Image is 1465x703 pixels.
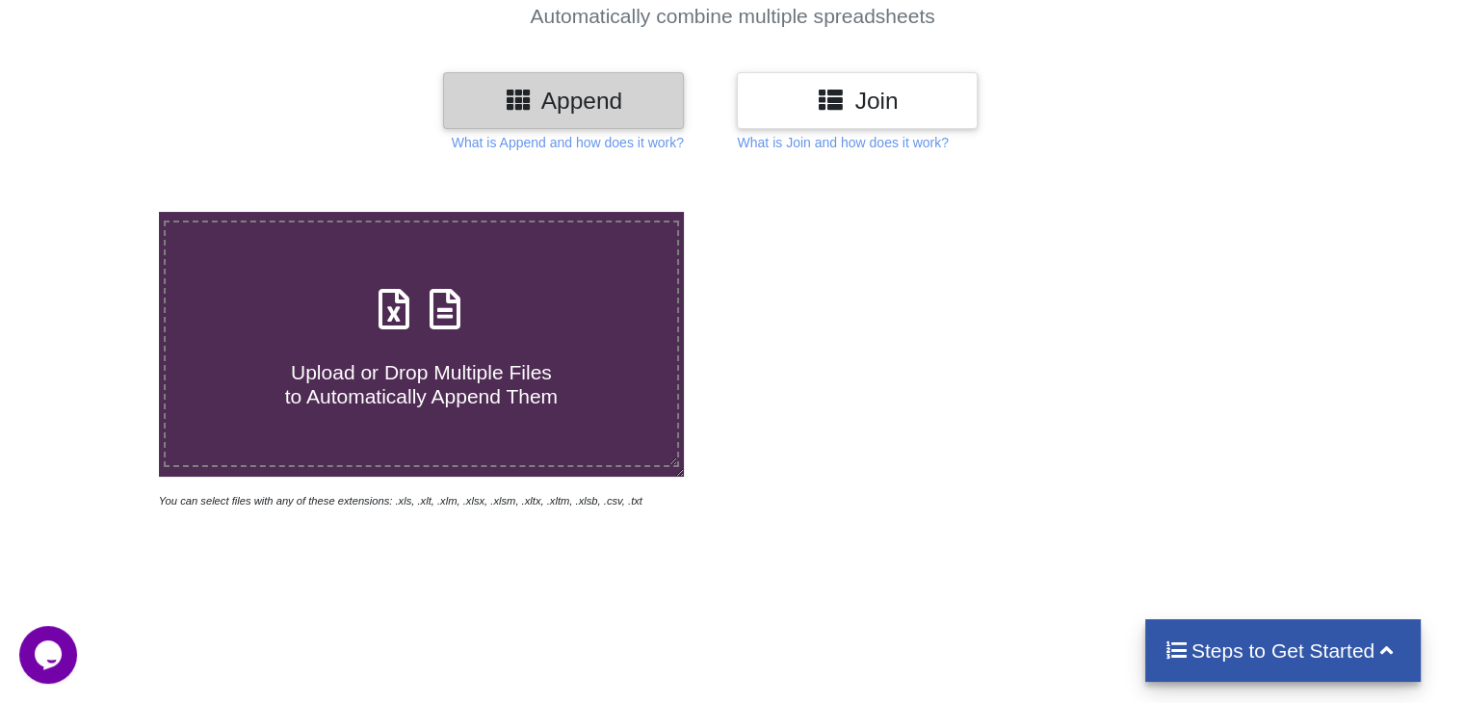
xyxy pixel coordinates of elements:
p: What is Append and how does it work? [452,133,684,152]
h3: Append [458,87,669,115]
p: What is Join and how does it work? [737,133,948,152]
h4: Steps to Get Started [1164,638,1402,663]
iframe: chat widget [19,626,81,684]
i: You can select files with any of these extensions: .xls, .xlt, .xlm, .xlsx, .xlsm, .xltx, .xltm, ... [159,495,642,507]
span: Upload or Drop Multiple Files to Automatically Append Them [285,361,558,407]
h3: Join [751,87,963,115]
